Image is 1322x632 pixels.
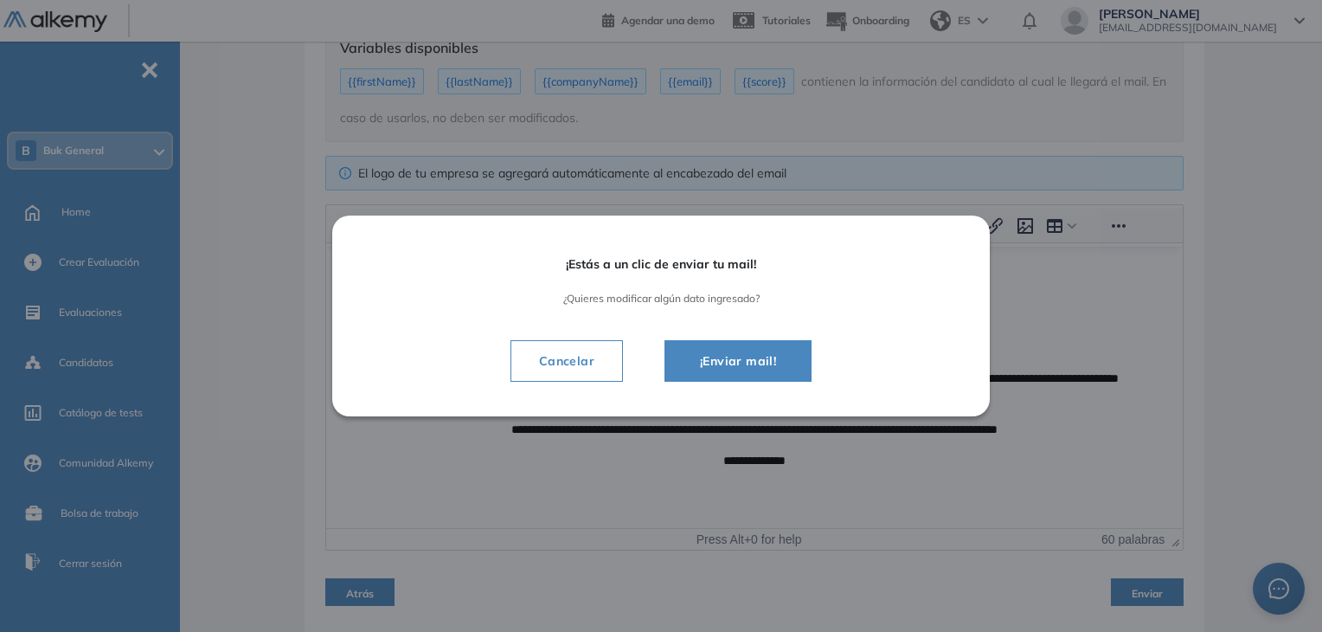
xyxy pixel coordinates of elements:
[9,15,848,223] body: Área de texto enriquecido. Pulse ALT-0 para abrir la ayuda.
[664,340,812,382] button: ¡Enviar mail!
[525,351,608,371] span: Cancelar
[381,293,941,305] span: ¿Quieres modificar algún dato ingresado?
[510,340,623,382] button: Cancelar
[686,351,790,371] span: ¡Enviar mail!
[381,257,941,272] span: ¡Estás a un clic de enviar tu mail!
